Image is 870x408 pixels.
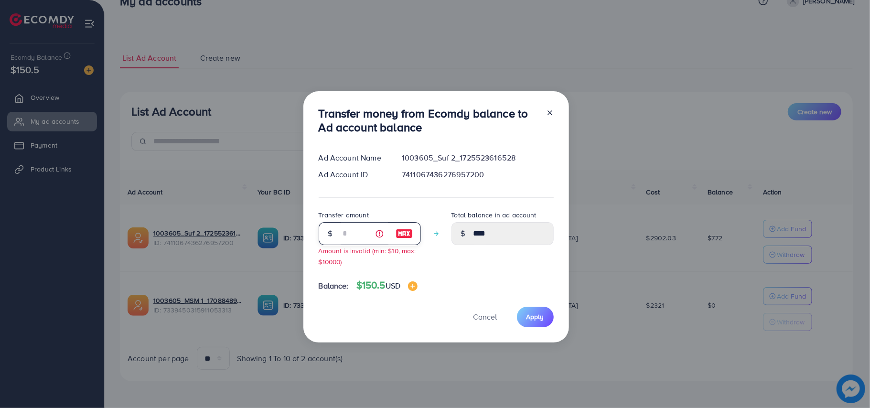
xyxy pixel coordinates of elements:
[356,279,418,291] h4: $150.5
[319,210,369,220] label: Transfer amount
[311,152,395,163] div: Ad Account Name
[517,307,554,327] button: Apply
[462,307,509,327] button: Cancel
[319,280,349,291] span: Balance:
[473,311,497,322] span: Cancel
[526,312,544,322] span: Apply
[319,107,538,134] h3: Transfer money from Ecomdy balance to Ad account balance
[394,152,561,163] div: 1003605_Suf 2_1725523616528
[311,169,395,180] div: Ad Account ID
[408,281,418,291] img: image
[396,228,413,239] img: image
[394,169,561,180] div: 7411067436276957200
[319,246,416,266] small: Amount is invalid (min: $10, max: $10000)
[386,280,400,291] span: USD
[451,210,537,220] label: Total balance in ad account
